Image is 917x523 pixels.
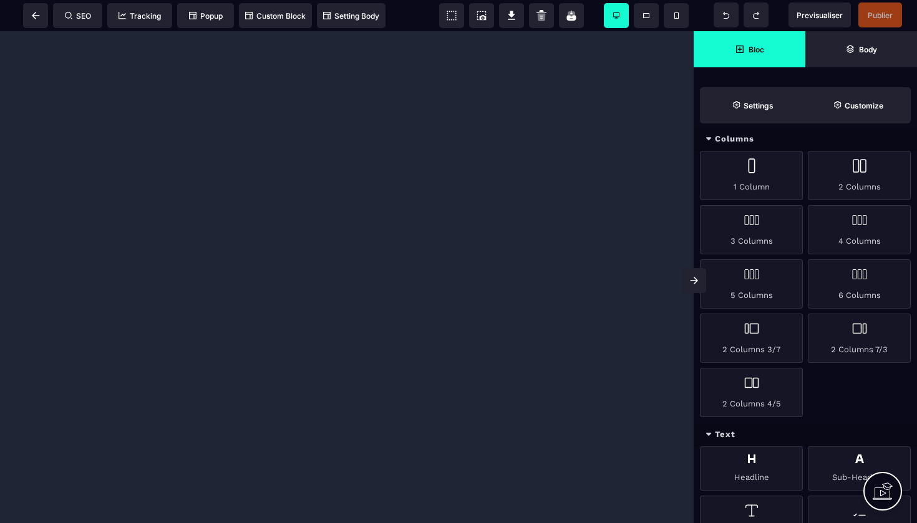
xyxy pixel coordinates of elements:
[694,31,805,67] span: Open Blocks
[65,11,91,21] span: SEO
[700,259,803,309] div: 5 Columns
[700,151,803,200] div: 1 Column
[805,87,911,123] span: Open Style Manager
[245,11,306,21] span: Custom Block
[694,423,917,446] div: Text
[469,3,494,28] span: Screenshot
[808,259,911,309] div: 6 Columns
[700,87,805,123] span: Settings
[744,101,774,110] strong: Settings
[808,151,911,200] div: 2 Columns
[749,45,764,54] strong: Bloc
[700,314,803,363] div: 2 Columns 3/7
[694,128,917,151] div: Columns
[808,314,911,363] div: 2 Columns 7/3
[700,205,803,254] div: 3 Columns
[808,446,911,491] div: Sub-Headline
[439,3,464,28] span: View components
[700,368,803,417] div: 2 Columns 4/5
[189,11,223,21] span: Popup
[868,11,893,20] span: Publier
[859,45,877,54] strong: Body
[805,31,917,67] span: Open Layer Manager
[323,11,379,21] span: Setting Body
[808,205,911,254] div: 4 Columns
[788,2,851,27] span: Preview
[845,101,883,110] strong: Customize
[700,446,803,491] div: Headline
[119,11,161,21] span: Tracking
[797,11,843,20] span: Previsualiser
